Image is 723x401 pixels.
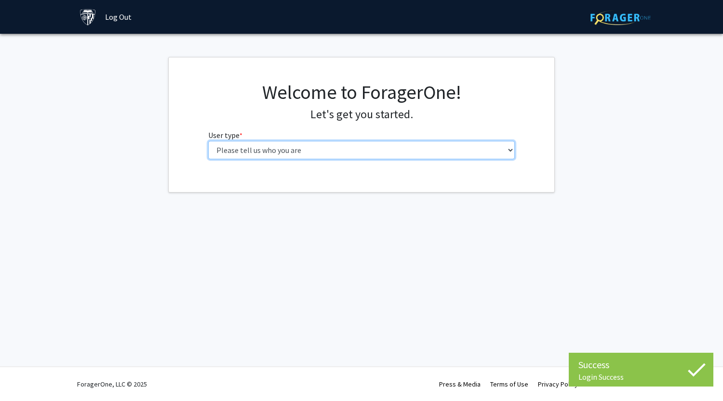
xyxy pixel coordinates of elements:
[208,129,242,141] label: User type
[590,10,651,25] img: ForagerOne Logo
[208,108,515,122] h4: Let's get you started.
[77,367,147,401] div: ForagerOne, LLC © 2025
[80,9,96,26] img: Johns Hopkins University Logo
[7,358,41,394] iframe: Chat
[578,372,704,382] div: Login Success
[538,380,578,388] a: Privacy Policy
[578,358,704,372] div: Success
[439,380,481,388] a: Press & Media
[208,81,515,104] h1: Welcome to ForagerOne!
[490,380,528,388] a: Terms of Use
